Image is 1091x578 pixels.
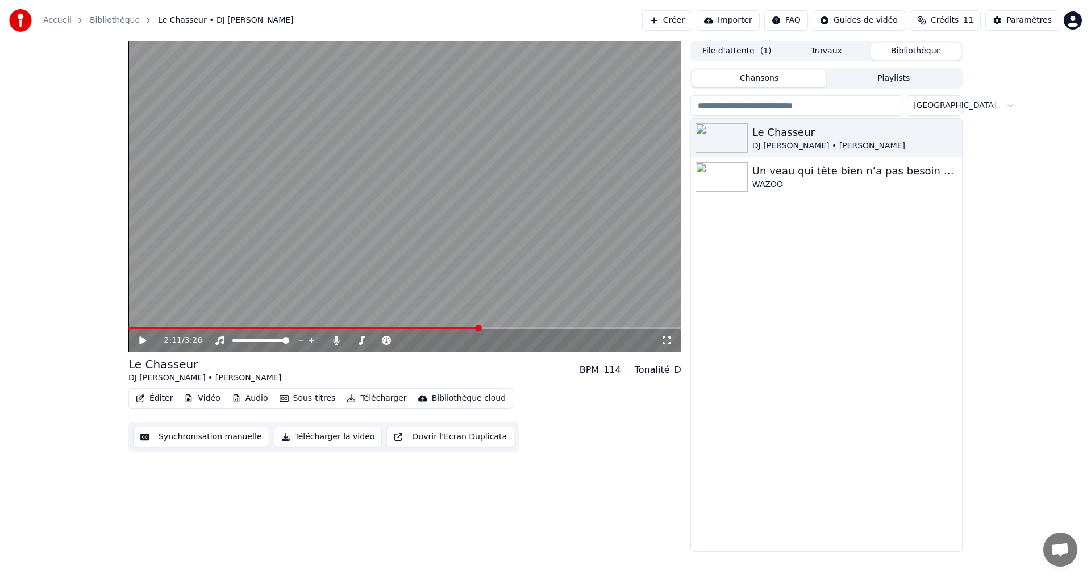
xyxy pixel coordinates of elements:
div: Le Chasseur [128,356,281,372]
button: Télécharger [342,390,411,406]
div: / [164,335,191,346]
button: Vidéo [180,390,224,406]
div: DJ [PERSON_NAME] • [PERSON_NAME] [752,140,957,152]
span: ( 1 ) [760,45,772,57]
button: Créer [642,10,692,31]
button: Bibliothèque [871,43,961,60]
div: BPM [580,363,599,377]
button: Importer [697,10,760,31]
nav: breadcrumb [43,15,294,26]
button: Éditer [131,390,177,406]
div: WAZOO [752,179,957,190]
button: Paramètres [985,10,1059,31]
button: Travaux [782,43,872,60]
div: Le Chasseur [752,124,957,140]
a: Accueil [43,15,72,26]
span: 2:11 [164,335,182,346]
button: Sous-titres [275,390,340,406]
div: 114 [603,363,621,377]
a: Bibliothèque [90,15,140,26]
button: Chansons [692,70,827,87]
button: Télécharger la vidéo [274,427,382,447]
div: Tonalité [635,363,670,377]
span: 3:26 [185,335,202,346]
div: DJ [PERSON_NAME] • [PERSON_NAME] [128,372,281,384]
button: Guides de vidéo [813,10,905,31]
div: D [674,363,681,377]
button: File d'attente [692,43,782,60]
button: Playlists [826,70,961,87]
button: Synchronisation manuelle [133,427,269,447]
span: [GEOGRAPHIC_DATA] [913,100,997,111]
div: Un veau qui tète bien n’a pas besoin de foin [752,163,957,179]
img: youka [9,9,32,32]
button: Audio [227,390,273,406]
div: Ouvrir le chat [1043,533,1077,567]
div: Paramètres [1006,15,1052,26]
span: Crédits [931,15,959,26]
button: Crédits11 [910,10,981,31]
button: Ouvrir l'Ecran Duplicata [386,427,514,447]
span: Le Chasseur • DJ [PERSON_NAME] [158,15,294,26]
button: FAQ [764,10,808,31]
div: Bibliothèque cloud [432,393,506,404]
span: 11 [963,15,973,26]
